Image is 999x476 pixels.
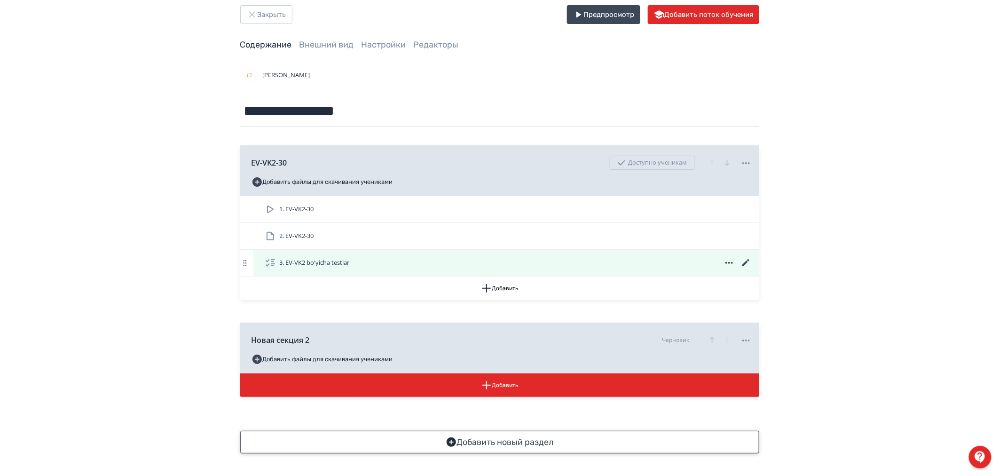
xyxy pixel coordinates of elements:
[280,258,350,268] span: 3. EV-VK2 bo'yicha testlar
[240,66,259,85] img: Avatar
[252,175,393,190] button: Добавить файлы для скачивания учениками
[280,205,314,214] span: 1. EV-VK2-30
[648,5,759,24] button: Добавить поток обучения
[252,157,287,168] span: EV-VK2-30
[240,196,759,223] div: 1. EV-VK2-30
[240,373,759,397] button: Добавить
[362,40,406,50] a: Настройки
[240,250,759,277] div: 3. EV-VK2 bo'yicha testlar
[263,71,310,80] span: [PERSON_NAME]
[252,334,310,346] span: Новая секция 2
[299,40,354,50] a: Внешний вид
[240,223,759,250] div: 2. EV-VK2-30
[610,156,695,170] div: Доступно ученикам
[567,5,640,24] button: Предпросмотр
[252,352,393,367] button: Добавить файлы для скачивания учениками
[280,231,314,241] span: 2. EV-VK2-30
[662,336,690,344] div: Черновик
[240,40,292,50] a: Содержание
[240,277,759,300] button: Добавить
[414,40,459,50] a: Редакторы
[240,5,292,24] button: Закрыть
[240,431,759,453] button: Добавить новый раздел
